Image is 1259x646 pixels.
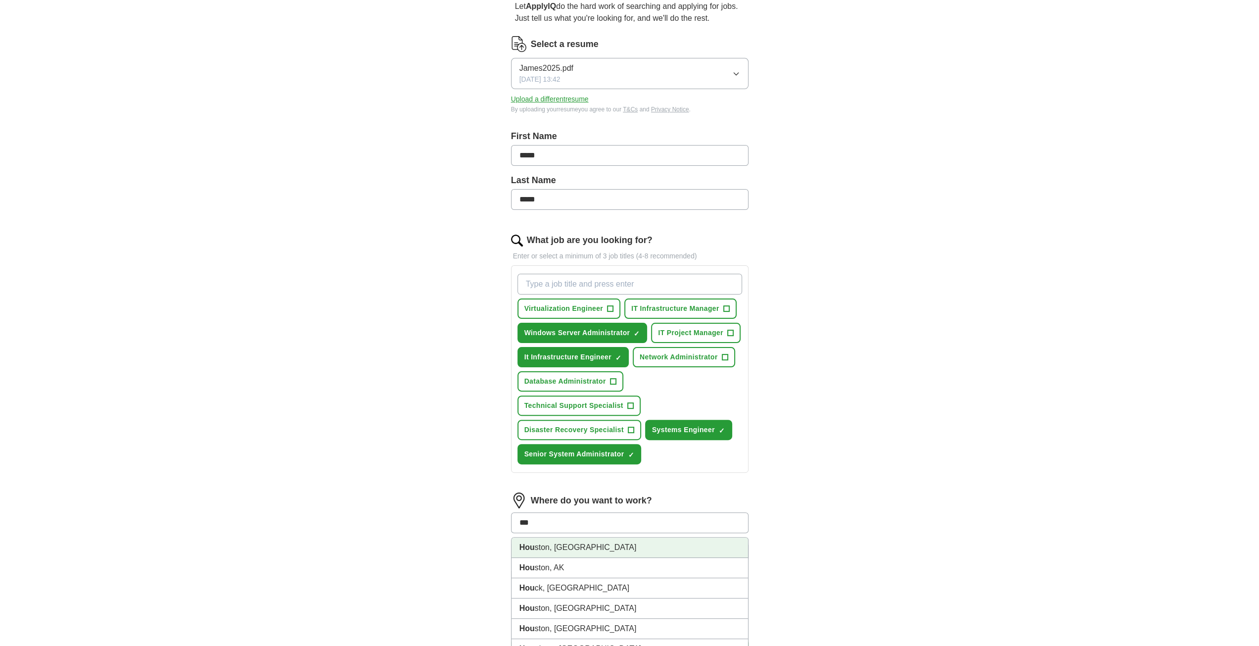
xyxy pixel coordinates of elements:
strong: Hou [519,604,535,612]
button: IT Infrastructure Manager [624,298,737,319]
span: Network Administrator [640,352,718,362]
button: Upload a differentresume [511,94,589,104]
button: Network Administrator [633,347,735,367]
input: Type a job title and press enter [517,274,742,295]
button: Technical Support Specialist [517,396,641,416]
span: James2025.pdf [519,62,573,74]
p: Enter or select a minimum of 3 job titles (4-8 recommended) [511,251,748,261]
a: Privacy Notice [651,106,689,113]
strong: Hou [519,584,535,592]
button: Disaster Recovery Specialist [517,420,641,440]
span: Systems Engineer [652,425,715,435]
label: Select a resume [531,38,599,51]
strong: Hou [519,563,535,572]
span: ✓ [634,330,640,338]
label: What job are you looking for? [527,234,653,247]
span: Senior System Administrator [524,449,624,459]
li: ston, [GEOGRAPHIC_DATA] [512,598,748,619]
span: ✓ [628,451,634,459]
span: IT Project Manager [658,328,723,338]
button: Systems Engineer✓ [645,420,732,440]
img: CV Icon [511,36,527,52]
span: Disaster Recovery Specialist [524,425,624,435]
button: IT Project Manager [651,323,741,343]
span: ✓ [719,427,725,435]
button: James2025.pdf[DATE] 13:42 [511,58,748,89]
strong: ApplyIQ [526,2,556,10]
label: First Name [511,130,748,143]
li: ck, [GEOGRAPHIC_DATA] [512,578,748,598]
span: IT Infrastructure Manager [631,303,719,314]
strong: Hou [519,624,535,633]
li: ston, [GEOGRAPHIC_DATA] [512,538,748,558]
span: [DATE] 13:42 [519,74,560,85]
span: Virtualization Engineer [524,303,604,314]
button: Database Administrator [517,371,623,392]
div: By uploading your resume you agree to our and . [511,105,748,114]
strong: Hou [519,543,535,551]
button: Windows Server Administrator✓ [517,323,648,343]
span: Windows Server Administrator [524,328,630,338]
li: ston, [GEOGRAPHIC_DATA] [512,619,748,639]
button: Senior System Administrator✓ [517,444,642,464]
label: Where do you want to work? [531,494,652,507]
label: Last Name [511,174,748,187]
img: search.png [511,235,523,247]
span: ✓ [615,354,621,362]
button: It Infrastructure Engineer✓ [517,347,629,367]
img: location.png [511,493,527,508]
span: Database Administrator [524,376,606,387]
span: Technical Support Specialist [524,400,623,411]
a: T&Cs [623,106,638,113]
button: Virtualization Engineer [517,298,621,319]
li: ston, AK [512,558,748,578]
span: It Infrastructure Engineer [524,352,611,362]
